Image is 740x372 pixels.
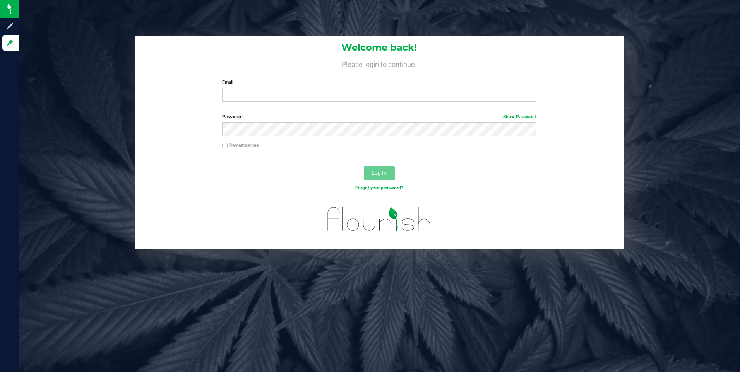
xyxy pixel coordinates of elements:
span: Password [222,114,243,119]
a: Forgot your password? [355,185,403,191]
inline-svg: Sign up [6,22,14,30]
a: Show Password [503,114,536,119]
inline-svg: Log in [6,39,14,47]
h1: Welcome back! [135,43,624,53]
img: flourish_logo.svg [318,200,440,239]
h4: Please login to continue. [135,59,624,68]
button: Log In [364,166,395,180]
label: Remember me [222,142,259,149]
label: Email [222,79,536,86]
span: Log In [372,170,387,176]
input: Remember me [222,143,228,148]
